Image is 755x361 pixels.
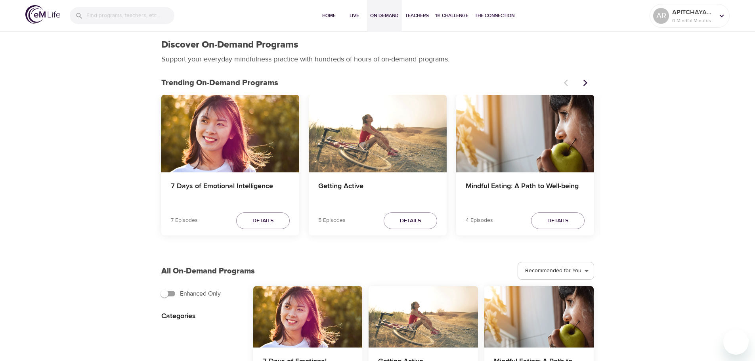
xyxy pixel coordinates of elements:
button: Details [384,212,437,229]
h4: 7 Days of Emotional Intelligence [171,182,290,201]
button: Details [236,212,290,229]
p: APITCHAYA_f02316 [672,8,714,17]
span: Live [345,11,364,20]
h4: Mindful Eating: A Path to Well-being [466,182,585,201]
button: Getting Active [309,95,447,172]
span: Enhanced Only [180,289,221,298]
h4: Getting Active [318,182,437,201]
button: Details [531,212,585,229]
img: logo [25,5,60,24]
span: Details [252,216,273,226]
p: 5 Episodes [318,216,346,225]
span: The Connection [475,11,514,20]
p: Categories [161,311,241,321]
p: 7 Episodes [171,216,198,225]
p: 4 Episodes [466,216,493,225]
h1: Discover On-Demand Programs [161,39,298,51]
button: 7 Days of Emotional Intelligence [161,95,299,172]
div: AR [653,8,669,24]
span: 1% Challenge [435,11,468,20]
button: Mindful Eating: A Path to Well-being [484,286,594,348]
p: Support your everyday mindfulness practice with hundreds of hours of on-demand programs. [161,54,459,65]
p: All On-Demand Programs [161,265,255,277]
p: Trending On-Demand Programs [161,77,559,89]
button: Next items [577,74,594,92]
input: Find programs, teachers, etc... [86,7,174,24]
button: 7 Days of Emotional Intelligence [253,286,363,348]
span: On-Demand [370,11,399,20]
iframe: Button to launch messaging window [723,329,749,355]
p: 0 Mindful Minutes [672,17,714,24]
span: Teachers [405,11,429,20]
button: Getting Active [369,286,478,348]
span: Details [547,216,568,226]
span: Home [319,11,338,20]
span: Details [400,216,421,226]
button: Mindful Eating: A Path to Well-being [456,95,594,172]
